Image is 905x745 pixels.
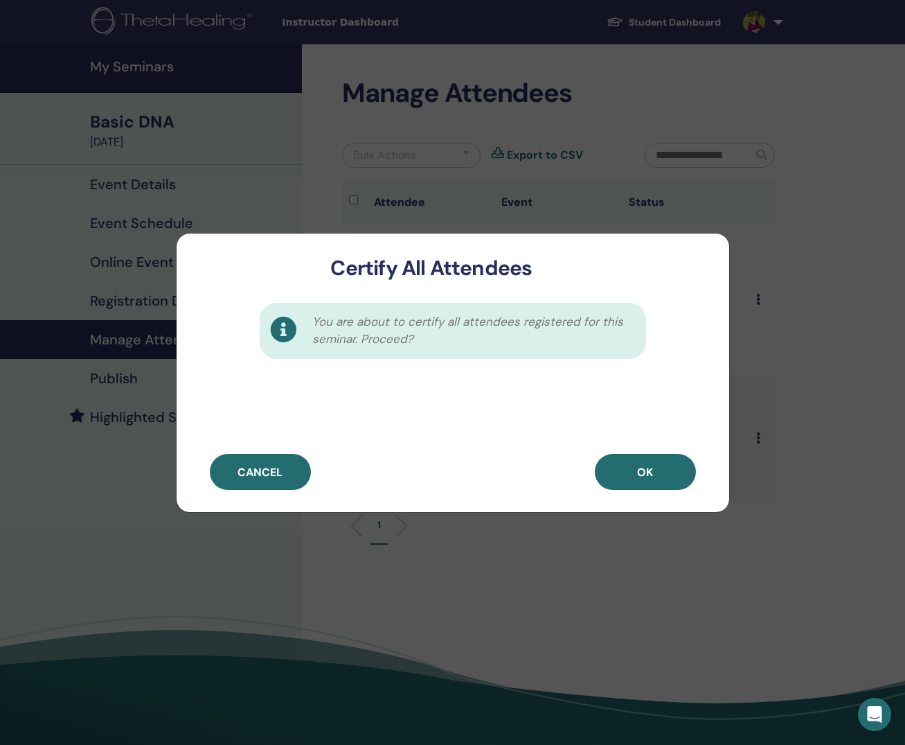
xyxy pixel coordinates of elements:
button: Cancel [210,454,311,490]
button: OK [595,454,696,490]
div: Open Intercom Messenger [858,698,891,731]
span: Cancel [238,465,283,480]
span: You are about to certify all attendees registered for this seminar. Proceed? [312,313,631,349]
span: OK [637,465,653,480]
h3: Certify All Attendees [199,256,665,281]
